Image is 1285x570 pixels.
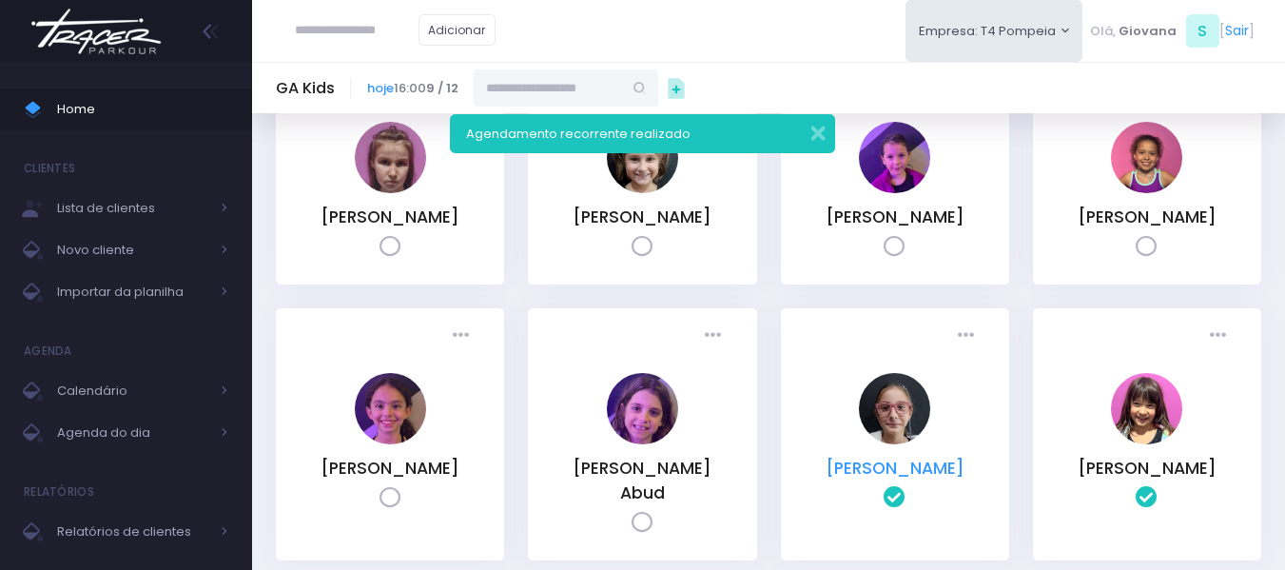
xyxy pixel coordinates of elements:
[859,180,930,198] a: Diana Rosa Oliveira
[367,79,458,98] span: 16:00
[57,379,209,403] span: Calendário
[607,373,678,444] img: Laura Novaes Abud
[276,79,335,98] h5: GA Kids
[355,431,426,449] a: Lara Souza
[321,206,459,228] a: [PERSON_NAME]
[24,332,72,370] h4: Agenda
[355,122,426,193] img: Antonia Landmann
[1111,431,1182,449] a: Martina Hashimoto Rocha
[607,180,678,198] a: Beatriz Abrell Ribeiro
[355,180,426,198] a: Antonia Landmann
[573,206,711,228] a: [PERSON_NAME]
[24,473,94,511] h4: Relatórios
[321,457,459,480] a: [PERSON_NAME]
[57,97,228,122] span: Home
[57,238,209,263] span: Novo cliente
[57,421,209,445] span: Agenda do dia
[826,457,964,480] a: [PERSON_NAME]
[466,125,691,143] span: Agendamento recorrente realizado
[57,520,209,544] span: Relatórios de clientes
[1082,10,1261,52] div: [ ]
[573,457,711,504] a: [PERSON_NAME] Abud
[1119,22,1177,41] span: Giovana
[1090,22,1116,41] span: Olá,
[1078,457,1217,480] a: [PERSON_NAME]
[57,196,209,221] span: Lista de clientes
[607,122,678,193] img: Beatriz Abrell Ribeiro
[859,431,930,449] a: Julia Abrell Ribeiro
[1186,14,1219,48] span: S
[859,122,930,193] img: Diana Rosa Oliveira
[859,373,930,444] img: Julia Abrell Ribeiro
[826,206,964,228] a: [PERSON_NAME]
[1111,180,1182,198] a: Isabela Inocentini Pivovar
[419,14,496,46] a: Adicionar
[1225,21,1249,41] a: Sair
[1111,373,1182,444] img: Martina Hashimoto Rocha
[355,373,426,444] img: Lara Souza
[607,431,678,449] a: Laura Novaes Abud
[1078,206,1217,228] a: [PERSON_NAME]
[367,79,394,97] a: hoje
[426,79,458,97] strong: 9 / 12
[57,280,209,305] span: Importar da planilha
[1111,122,1182,193] img: Isabela Inocentini Pivovar
[24,149,75,187] h4: Clientes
